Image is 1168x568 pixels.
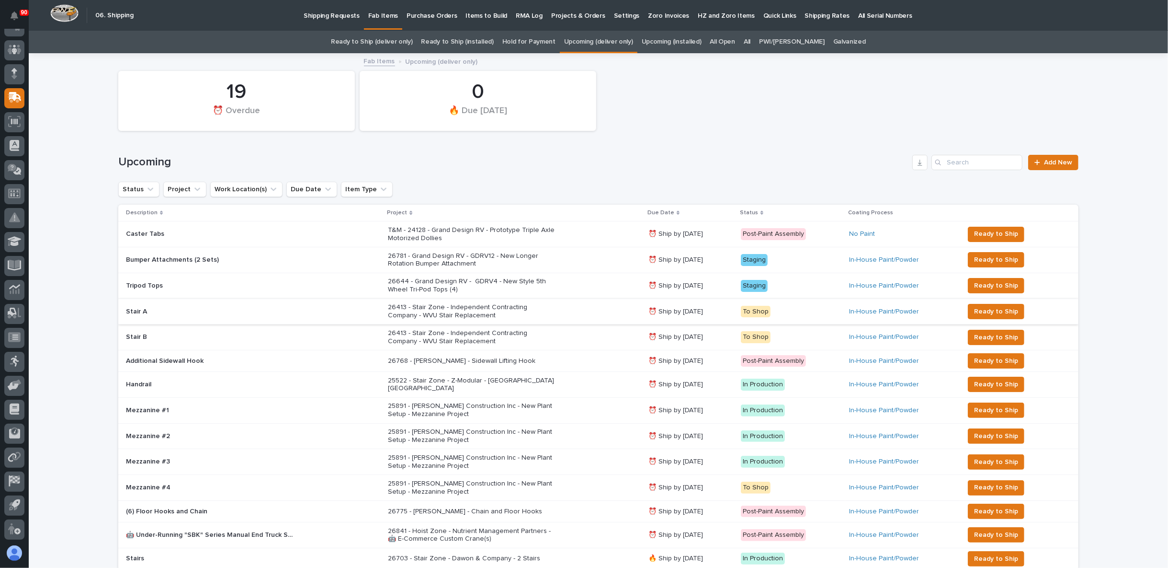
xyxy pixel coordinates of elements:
[502,31,556,53] a: Hold for Payment
[759,31,825,53] a: PWI/[PERSON_NAME]
[648,406,733,415] p: ⏰ Ship by [DATE]
[135,80,339,104] div: 19
[974,379,1018,390] span: Ready to Ship
[118,221,1078,247] tr: Caster TabsCaster Tabs T&M - 24128 - Grand Design RV - Prototype Triple Axle Motorized Dollies⏰ S...
[968,527,1024,543] button: Ready to Ship
[388,226,556,243] p: T&M - 24128 - Grand Design RV - Prototype Triple Axle Motorized Dollies
[648,432,733,440] p: ⏰ Ship by [DATE]
[968,278,1024,293] button: Ready to Ship
[741,254,768,266] div: Staging
[974,482,1018,493] span: Ready to Ship
[849,333,919,341] a: In-House Paint/Powder
[974,430,1018,442] span: Ready to Ship
[849,458,919,466] a: In-House Paint/Powder
[564,31,633,53] a: Upcoming (deliver only)
[126,506,209,516] p: (6) Floor Hooks and Chain
[968,504,1024,519] button: Ready to Ship
[388,252,556,268] p: 26781 - Grand Design RV - GDRV12 - New Longer Rotation Bumper Attachment
[849,230,875,238] a: No Paint
[974,553,1018,565] span: Ready to Ship
[126,430,172,440] p: Mezzanine #2
[648,484,733,492] p: ⏰ Ship by [DATE]
[376,80,580,104] div: 0
[968,304,1024,319] button: Ready to Ship
[126,529,295,539] p: 🤖 Under-Running "SBK" Series Manual End Truck Set
[968,480,1024,496] button: Ready to Ship
[388,454,556,470] p: 25891 - [PERSON_NAME] Construction Inc - New Plant Setup - Mezzanine Project
[210,182,283,197] button: Work Location(s)
[406,56,478,66] p: Upcoming (deliver only)
[126,379,153,389] p: Handrail
[126,482,172,492] p: Mezzanine #4
[648,282,733,290] p: ⏰ Ship by [DATE]
[968,429,1024,444] button: Ready to Ship
[648,333,733,341] p: ⏰ Ship by [DATE]
[849,256,919,264] a: In-House Paint/Powder
[849,282,919,290] a: In-House Paint/Powder
[118,397,1078,423] tr: Mezzanine #1Mezzanine #1 25891 - [PERSON_NAME] Construction Inc - New Plant Setup - Mezzanine Pro...
[833,31,866,53] a: Galvanized
[1044,159,1072,166] span: Add New
[741,379,785,391] div: In Production
[741,430,785,442] div: In Production
[364,55,395,66] a: Fab Items
[974,228,1018,240] span: Ready to Ship
[647,208,674,218] p: Due Date
[974,332,1018,343] span: Ready to Ship
[118,325,1078,350] tr: Stair BStair B 26413 - Stair Zone - Independent Contracting Company - WVU Stair Replacement⏰ Ship...
[974,280,1018,291] span: Ready to Ship
[741,280,768,292] div: Staging
[388,480,556,496] p: 25891 - [PERSON_NAME] Construction Inc - New Plant Setup - Mezzanine Project
[849,432,919,440] a: In-House Paint/Powder
[974,456,1018,468] span: Ready to Ship
[968,377,1024,392] button: Ready to Ship
[642,31,702,53] a: Upcoming (installed)
[648,458,733,466] p: ⏰ Ship by [DATE]
[849,308,919,316] a: In-House Paint/Powder
[388,508,556,516] p: 26775 - [PERSON_NAME] - Chain and Floor Hooks
[118,449,1078,475] tr: Mezzanine #3Mezzanine #3 25891 - [PERSON_NAME] Construction Inc - New Plant Setup - Mezzanine Pro...
[126,228,166,238] p: Caster Tabs
[741,331,771,343] div: To Shop
[388,357,556,365] p: 26768 - [PERSON_NAME] - Sidewall Lifting Hook
[648,256,733,264] p: ⏰ Ship by [DATE]
[710,31,736,53] a: All Open
[118,247,1078,273] tr: Bumper Attachments (2 Sets)Bumper Attachments (2 Sets) 26781 - Grand Design RV - GDRV12 - New Lon...
[931,155,1022,170] input: Search
[849,381,919,389] a: In-House Paint/Powder
[974,254,1018,266] span: Ready to Ship
[968,353,1024,369] button: Ready to Ship
[648,381,733,389] p: ⏰ Ship by [DATE]
[741,405,785,417] div: In Production
[741,553,785,565] div: In Production
[388,527,556,544] p: 26841 - Hoist Zone - Nutrient Management Partners - 🤖 E-Commerce Custom Crane(s)
[849,555,919,563] a: In-House Paint/Powder
[118,299,1078,325] tr: Stair AStair A 26413 - Stair Zone - Independent Contracting Company - WVU Stair Replacement⏰ Ship...
[974,529,1018,541] span: Ready to Ship
[974,405,1018,416] span: Ready to Ship
[744,31,750,53] a: All
[388,329,556,346] p: 26413 - Stair Zone - Independent Contracting Company - WVU Stair Replacement
[118,475,1078,501] tr: Mezzanine #4Mezzanine #4 25891 - [PERSON_NAME] Construction Inc - New Plant Setup - Mezzanine Pro...
[648,230,733,238] p: ⏰ Ship by [DATE]
[849,406,919,415] a: In-House Paint/Powder
[118,372,1078,398] tr: HandrailHandrail 25522 - Stair Zone - Z-Modular - [GEOGRAPHIC_DATA] [GEOGRAPHIC_DATA]⏰ Ship by [D...
[741,355,806,367] div: Post-Paint Assembly
[12,12,24,27] div: Notifications90
[388,555,556,563] p: 26703 - Stair Zone - Dawon & Company - 2 Stairs
[741,529,806,541] div: Post-Paint Assembly
[968,330,1024,345] button: Ready to Ship
[648,308,733,316] p: ⏰ Ship by [DATE]
[968,551,1024,567] button: Ready to Ship
[126,355,205,365] p: Additional Sidewall Hook
[741,228,806,240] div: Post-Paint Assembly
[21,9,27,16] p: 90
[50,4,79,22] img: Workspace Logo
[648,531,733,539] p: ⏰ Ship by [DATE]
[968,403,1024,418] button: Ready to Ship
[741,456,785,468] div: In Production
[126,331,149,341] p: Stair B
[118,500,1078,522] tr: (6) Floor Hooks and Chain(6) Floor Hooks and Chain 26775 - [PERSON_NAME] - Chain and Floor Hooks⏰...
[135,105,339,125] div: ⏰ Overdue
[974,306,1018,317] span: Ready to Ship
